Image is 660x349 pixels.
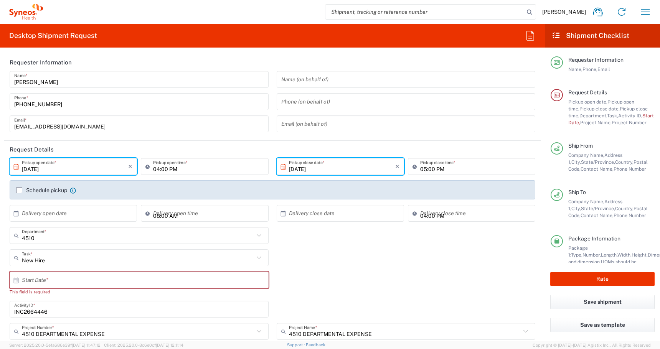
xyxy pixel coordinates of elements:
span: Phone Number [614,166,646,172]
span: Server: 2025.20.0-5efa686e39f [9,343,101,347]
span: Request Details [568,89,607,95]
span: Email [597,66,610,72]
h2: Desktop Shipment Request [9,31,97,40]
span: Pickup open date, [568,99,607,105]
span: Type, [571,252,582,258]
span: State/Province, [581,206,615,211]
span: Country, [615,206,634,211]
span: Company Name, [568,199,604,204]
span: Number, [582,252,601,258]
span: Project Name, [580,120,612,125]
span: Name, [568,66,582,72]
h2: Request Details [10,146,54,153]
button: Rate [550,272,655,286]
span: Pickup close date, [579,106,620,112]
button: Save shipment [550,295,655,309]
span: [DATE] 11:47:12 [72,343,101,347]
span: Requester Information [568,57,624,63]
span: Phone, [582,66,597,72]
span: Height, [632,252,648,258]
span: Contact Name, [581,166,614,172]
a: Feedback [306,342,325,347]
a: Support [287,342,306,347]
input: Shipment, tracking or reference number [325,5,524,19]
label: Schedule pickup [16,187,67,193]
button: Save as template [550,318,655,332]
h2: Shipment Checklist [552,31,629,40]
span: [DATE] 12:11:14 [156,343,183,347]
span: Department, [579,113,607,119]
span: Width, [617,252,632,258]
span: Task, [607,113,618,119]
span: Ship To [568,189,586,195]
span: Contact Name, [581,212,614,218]
span: City, [571,159,581,165]
span: Package Information [568,235,620,242]
span: State/Province, [581,159,615,165]
span: Phone Number [614,212,646,218]
div: This field is required [10,288,269,295]
span: Package 1: [568,245,588,258]
span: Ship From [568,143,593,149]
span: Copyright © [DATE]-[DATE] Agistix Inc., All Rights Reserved [533,342,651,349]
span: Company Name, [568,152,604,158]
span: Project Number [612,120,647,125]
span: Client: 2025.20.0-8c6e0cf [104,343,183,347]
i: × [395,160,399,173]
h2: Requester Information [10,59,72,66]
i: × [128,160,132,173]
span: City, [571,206,581,211]
span: [PERSON_NAME] [542,8,586,15]
span: Length, [601,252,617,258]
span: Country, [615,159,634,165]
span: Activity ID, [618,113,642,119]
